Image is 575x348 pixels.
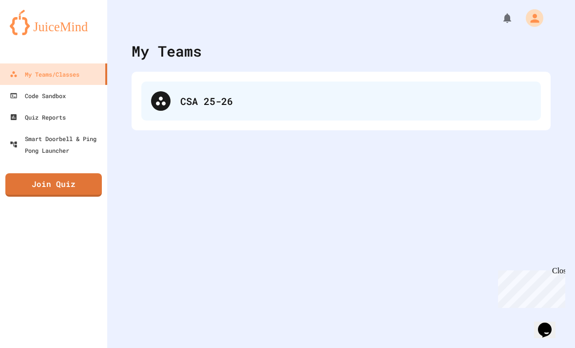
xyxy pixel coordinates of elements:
iframe: chat widget [494,266,565,308]
div: My Teams/Classes [10,68,79,80]
div: CSA 25-26 [141,82,541,121]
a: Join Quiz [5,173,102,197]
div: My Account [516,7,546,29]
img: logo-orange.svg [10,10,97,35]
div: Chat with us now!Close [4,4,67,62]
div: My Teams [132,40,202,62]
div: My Notifications [483,10,516,26]
div: CSA 25-26 [180,94,531,108]
iframe: chat widget [534,309,565,338]
div: Code Sandbox [10,90,66,102]
div: Smart Doorbell & Ping Pong Launcher [10,133,103,156]
div: Quiz Reports [10,111,66,123]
